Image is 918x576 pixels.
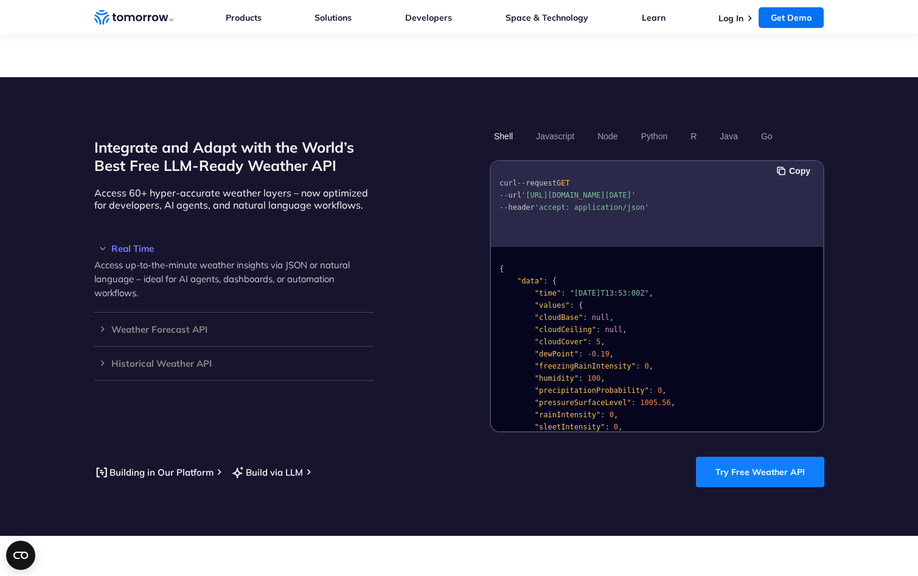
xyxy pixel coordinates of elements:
[226,12,262,23] a: Products
[596,325,600,334] span: :
[534,313,582,322] span: "cloudBase"
[94,187,374,211] p: Access 60+ hyper-accurate weather layers – now optimized for developers, AI agents, and natural l...
[756,126,776,147] button: Go
[658,386,662,395] span: 0
[715,126,742,147] button: Java
[499,191,508,200] span: --
[600,411,605,419] span: :
[499,203,508,212] span: --
[622,325,627,334] span: ,
[521,191,636,200] span: '[URL][DOMAIN_NAME][DATE]'
[556,179,569,187] span: GET
[534,362,635,370] span: "freezingRainIntensity"
[490,126,517,147] button: Shell
[649,386,653,395] span: :
[587,338,591,346] span: :
[534,338,587,346] span: "cloudCover"
[579,350,583,358] span: :
[534,350,578,358] span: "dewPoint"
[569,301,574,310] span: :
[534,398,631,407] span: "pressureSurfaceLevel"
[583,313,587,322] span: :
[631,398,635,407] span: :
[587,374,600,383] span: 100
[534,203,649,212] span: 'accept: application/json'
[600,374,605,383] span: ,
[94,138,374,175] h2: Integrate and Adapt with the World’s Best Free LLM-Ready Weather API
[596,338,600,346] span: 5
[662,386,666,395] span: ,
[94,465,214,480] a: Building in Our Platform
[499,265,504,273] span: {
[405,12,452,23] a: Developers
[670,398,675,407] span: ,
[534,423,605,431] span: "sleetIntensity"
[609,313,613,322] span: ,
[642,12,666,23] a: Learn
[94,325,374,334] h3: Weather Forecast API
[640,398,671,407] span: 1005.56
[94,9,173,27] a: Home link
[686,126,701,147] button: R
[508,191,521,200] span: url
[94,258,374,300] p: Access up-to-the-minute weather insights via JSON or natural language – ideal for AI agents, dash...
[600,338,605,346] span: ,
[613,411,617,419] span: ,
[315,12,352,23] a: Solutions
[532,126,579,147] button: Javascript
[534,386,649,395] span: "precipitationProbability"
[516,179,525,187] span: --
[609,411,613,419] span: 0
[516,277,543,285] span: "data"
[591,313,609,322] span: null
[636,126,672,147] button: Python
[534,374,578,383] span: "humidity"
[718,13,743,24] a: Log In
[605,423,609,431] span: :
[526,179,557,187] span: request
[499,179,517,187] span: curl
[231,465,303,480] a: Build via LLM
[649,289,653,297] span: ,
[579,301,583,310] span: {
[591,350,609,358] span: 0.19
[618,423,622,431] span: ,
[605,325,622,334] span: null
[649,362,653,370] span: ,
[613,423,617,431] span: 0
[696,457,824,487] a: Try Free Weather API
[6,541,35,570] button: Open CMP widget
[94,244,374,253] h3: Real Time
[635,362,639,370] span: :
[777,164,814,178] button: Copy
[587,350,591,358] span: -
[561,289,565,297] span: :
[579,374,583,383] span: :
[552,277,556,285] span: {
[569,289,649,297] span: "[DATE]T13:53:00Z"
[94,359,374,368] h3: Historical Weather API
[534,411,600,419] span: "rainIntensity"
[534,301,569,310] span: "values"
[593,126,622,147] button: Node
[644,362,649,370] span: 0
[609,350,613,358] span: ,
[534,325,596,334] span: "cloudCeiling"
[506,12,588,23] a: Space & Technology
[759,7,824,28] a: Get Demo
[508,203,534,212] span: header
[534,289,560,297] span: "time"
[543,277,548,285] span: :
